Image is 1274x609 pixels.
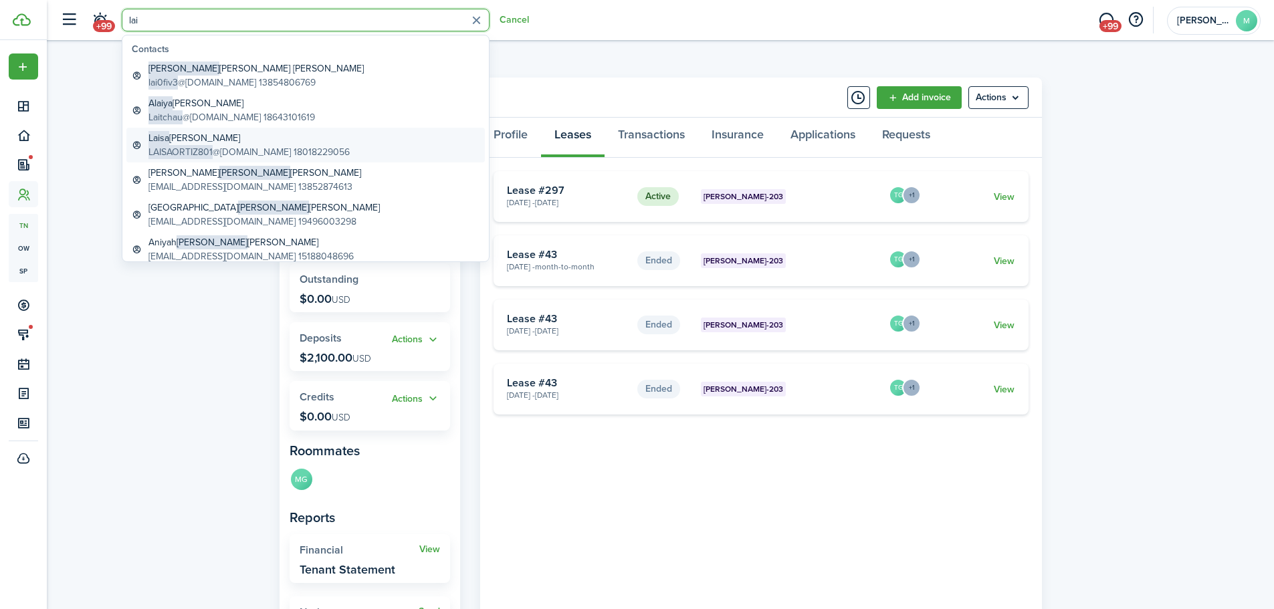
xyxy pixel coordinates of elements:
menu-btn: Actions [968,86,1029,109]
global-search-item-description: @[DOMAIN_NAME] 13854806769 [148,76,364,90]
button: Open menu [392,332,440,348]
a: tn [9,214,38,237]
global-search-item-description: @[DOMAIN_NAME] 18643101619 [148,110,315,124]
button: Open menu [908,186,921,205]
span: Monica [1177,16,1231,25]
avatar-text: MG [291,469,312,490]
panel-main-subtitle: Roommates [290,441,450,461]
img: TenantCloud [13,13,31,26]
span: LAISAORTIZ801 [148,145,213,159]
a: View [994,190,1015,204]
button: Open resource center [1124,9,1147,31]
button: Open sidebar [56,7,82,33]
menu-trigger: +1 [902,314,921,333]
global-search-item-title: [PERSON_NAME] [PERSON_NAME] [148,62,364,76]
a: ow [9,237,38,259]
a: Insurance [698,118,777,158]
status: Ended [637,251,680,270]
global-search-item-title: [PERSON_NAME] [148,96,315,110]
widget-stats-description: Tenant Statement [300,563,395,576]
button: Open menu [968,86,1029,109]
span: Deposits [300,330,342,346]
card-title: Lease #297 [507,185,627,197]
span: [PERSON_NAME] [148,62,219,76]
span: USD [332,410,350,424]
span: USD [352,352,371,366]
menu-trigger: +1 [902,378,921,397]
global-search-item-description: [EMAIL_ADDRESS][DOMAIN_NAME] 13852874613 [148,180,361,194]
card-title: Lease #43 [507,249,627,261]
a: [GEOGRAPHIC_DATA][PERSON_NAME][PERSON_NAME][EMAIL_ADDRESS][DOMAIN_NAME] 19496003298 [126,197,485,232]
a: View [994,382,1015,396]
span: lai0fiv3 [148,76,178,90]
button: Actions [392,332,440,348]
global-search-list-title: Contacts [132,42,485,56]
span: [PERSON_NAME]-203 [704,255,783,267]
span: +99 [93,20,115,32]
p: $0.00 [300,292,350,306]
button: Actions [392,391,440,406]
card-description: [DATE] - [DATE] [507,389,627,401]
button: Open menu [392,391,440,406]
span: Laitchau [148,110,183,124]
card-description: [DATE] - [DATE] [507,197,627,209]
button: Open menu [908,314,921,333]
global-search-item-title: [PERSON_NAME] [148,131,350,145]
widget-stats-title: Financial [300,544,419,556]
span: [PERSON_NAME] [238,201,309,215]
global-search-item-description: [EMAIL_ADDRESS][DOMAIN_NAME] 15188048696 [148,249,354,263]
span: [PERSON_NAME]-203 [704,191,783,203]
span: Outstanding [300,271,358,287]
span: USD [332,293,350,307]
a: [PERSON_NAME][PERSON_NAME][PERSON_NAME][EMAIL_ADDRESS][DOMAIN_NAME] 13852874613 [126,162,485,197]
p: $0.00 [300,410,350,423]
span: Credits [300,389,334,404]
a: View [994,254,1015,268]
global-search-item-title: [GEOGRAPHIC_DATA] [PERSON_NAME] [148,201,380,215]
card-title: Lease #43 [507,313,627,325]
a: sp [9,259,38,282]
status: Ended [637,380,680,398]
a: Profile [480,118,541,158]
menu-trigger: +1 [902,250,921,269]
a: Requests [869,118,944,158]
span: Month-to-month [535,261,595,273]
span: +99 [1099,20,1122,32]
span: [PERSON_NAME]-203 [704,383,783,395]
avatar-text: M [1236,10,1257,31]
status: Ended [637,316,680,334]
global-search-item-description: @[DOMAIN_NAME] 18018229056 [148,145,350,159]
menu-trigger: +1 [902,186,921,205]
button: Open menu [908,250,921,269]
a: Notifications [87,3,112,37]
a: Laisa[PERSON_NAME]LAISAORTIZ801@[DOMAIN_NAME] 18018229056 [126,128,485,162]
global-search-item-description: [EMAIL_ADDRESS][DOMAIN_NAME] 19496003298 [148,215,380,229]
global-search-item-title: Aniyah [PERSON_NAME] [148,235,354,249]
a: Messaging [1093,3,1119,37]
a: Add invoice [877,86,962,109]
span: Alaiya [148,96,173,110]
a: MG [290,467,314,494]
p: $2,100.00 [300,351,371,364]
a: View [994,318,1015,332]
a: View [419,544,440,555]
span: [PERSON_NAME]-203 [704,319,783,331]
a: Transactions [605,118,698,158]
button: Open menu [908,378,921,397]
span: [PERSON_NAME] [177,235,247,249]
card-description: [DATE] - [507,261,627,273]
button: Cancel [500,15,529,25]
card-description: [DATE] - [DATE] [507,325,627,337]
input: Search for anything... [122,9,490,31]
a: Aniyah[PERSON_NAME][PERSON_NAME][EMAIL_ADDRESS][DOMAIN_NAME] 15188048696 [126,232,485,267]
a: [PERSON_NAME][PERSON_NAME] [PERSON_NAME]lai0fiv3@[DOMAIN_NAME] 13854806769 [126,58,485,93]
span: [PERSON_NAME] [219,166,290,180]
status: Active [637,187,679,206]
global-search-item-title: [PERSON_NAME] [PERSON_NAME] [148,166,361,180]
a: Applications [777,118,869,158]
